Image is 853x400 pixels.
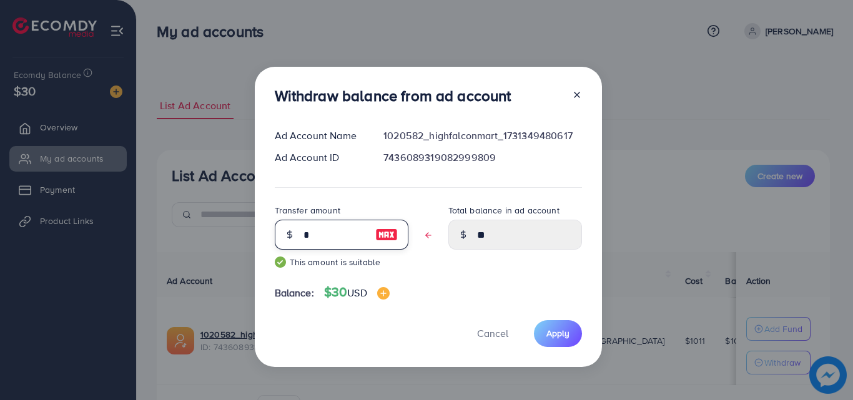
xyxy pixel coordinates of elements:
h3: Withdraw balance from ad account [275,87,511,105]
span: USD [347,286,367,300]
small: This amount is suitable [275,256,408,268]
span: Apply [546,327,569,339]
button: Cancel [461,320,524,347]
button: Apply [534,320,582,347]
img: image [377,287,390,300]
img: image [375,227,398,242]
label: Transfer amount [275,204,340,217]
div: Ad Account ID [265,150,374,165]
h4: $30 [324,285,390,300]
span: Balance: [275,286,314,300]
span: Cancel [477,326,508,340]
img: guide [275,256,286,268]
div: 7436089319082999809 [373,150,591,165]
div: Ad Account Name [265,129,374,143]
div: 1020582_highfalconmart_1731349480617 [373,129,591,143]
label: Total balance in ad account [448,204,560,217]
